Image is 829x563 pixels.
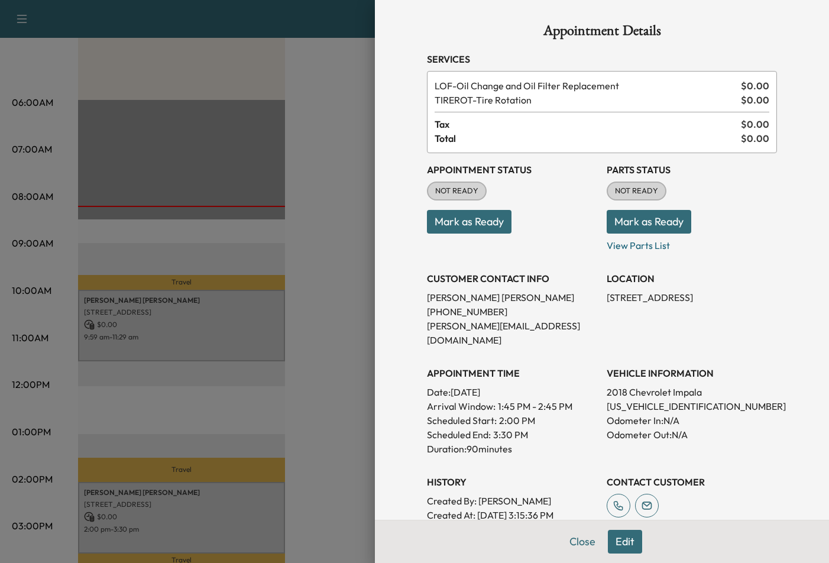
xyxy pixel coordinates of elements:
span: $ 0.00 [741,93,769,107]
h3: Appointment Status [427,163,597,177]
p: [STREET_ADDRESS] [607,290,777,305]
span: Total [435,131,741,145]
span: Oil Change and Oil Filter Replacement [435,79,736,93]
p: Scheduled Start: [427,413,497,428]
p: 2018 Chevrolet Impala [607,385,777,399]
h3: Parts Status [607,163,777,177]
p: Created At : [DATE] 3:15:36 PM [427,508,597,522]
span: $ 0.00 [741,131,769,145]
h3: APPOINTMENT TIME [427,366,597,380]
button: Edit [608,530,642,554]
p: Arrival Window: [427,399,597,413]
p: 3:30 PM [493,428,528,442]
h3: CONTACT CUSTOMER [607,475,777,489]
p: [PERSON_NAME] [PERSON_NAME] [427,290,597,305]
h3: History [427,475,597,489]
p: [US_VEHICLE_IDENTIFICATION_NUMBER] [607,399,777,413]
p: [PHONE_NUMBER] [427,305,597,319]
h1: Appointment Details [427,24,777,43]
button: Close [562,530,603,554]
button: Mark as Ready [607,210,691,234]
p: Scheduled End: [427,428,491,442]
p: Odometer In: N/A [607,413,777,428]
span: $ 0.00 [741,117,769,131]
p: Date: [DATE] [427,385,597,399]
span: NOT READY [428,185,485,197]
button: Mark as Ready [427,210,511,234]
h3: CUSTOMER CONTACT INFO [427,271,597,286]
span: NOT READY [608,185,665,197]
span: 1:45 PM - 2:45 PM [498,399,572,413]
span: Tax [435,117,741,131]
span: Tire Rotation [435,93,736,107]
h3: LOCATION [607,271,777,286]
p: View Parts List [607,234,777,253]
p: [PERSON_NAME][EMAIL_ADDRESS][DOMAIN_NAME] [427,319,597,347]
p: 2:00 PM [499,413,535,428]
h3: VEHICLE INFORMATION [607,366,777,380]
p: Duration: 90 minutes [427,442,597,456]
h3: Services [427,52,777,66]
p: Odometer Out: N/A [607,428,777,442]
span: $ 0.00 [741,79,769,93]
p: Created By : [PERSON_NAME] [427,494,597,508]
